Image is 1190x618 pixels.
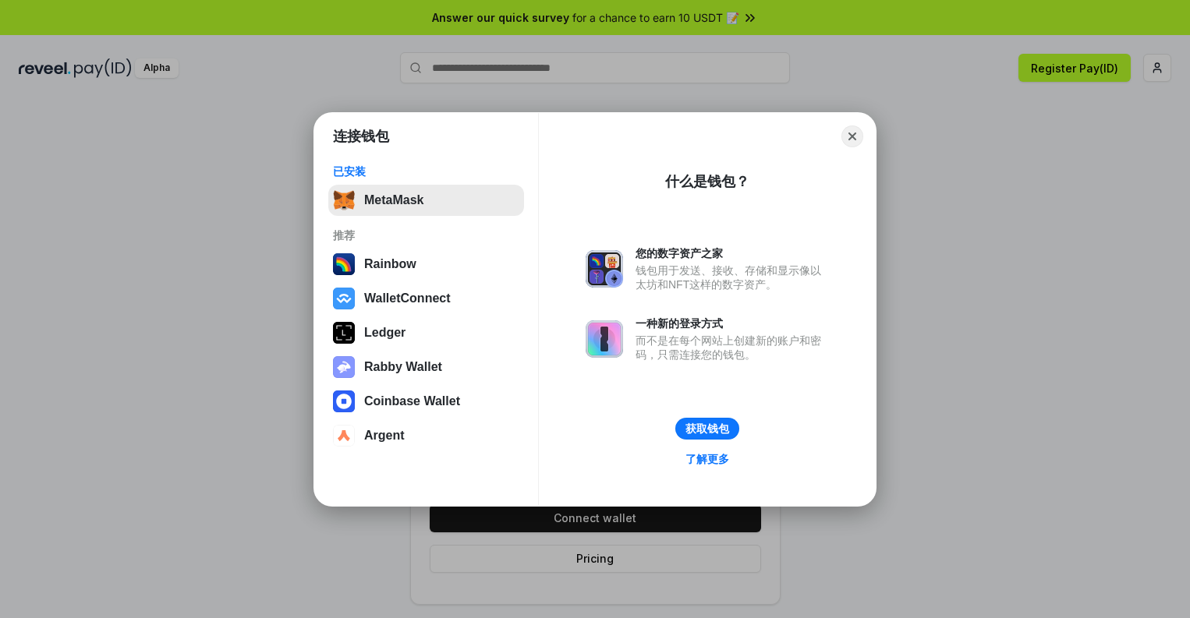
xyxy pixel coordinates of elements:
img: svg+xml,%3Csvg%20fill%3D%22none%22%20height%3D%2233%22%20viewBox%3D%220%200%2035%2033%22%20width%... [333,189,355,211]
img: svg+xml,%3Csvg%20width%3D%2228%22%20height%3D%2228%22%20viewBox%3D%220%200%2028%2028%22%20fill%3D... [333,390,355,412]
img: svg+xml,%3Csvg%20width%3D%22120%22%20height%3D%22120%22%20viewBox%3D%220%200%20120%20120%22%20fil... [333,253,355,275]
div: Ledger [364,326,406,340]
h1: 连接钱包 [333,127,389,146]
div: 您的数字资产之家 [636,246,829,260]
button: Close [841,125,863,147]
img: svg+xml,%3Csvg%20xmlns%3D%22http%3A%2F%2Fwww.w3.org%2F2000%2Fsvg%22%20fill%3D%22none%22%20viewBox... [333,356,355,378]
div: 推荐 [333,228,519,242]
div: 而不是在每个网站上创建新的账户和密码，只需连接您的钱包。 [636,334,829,362]
div: Rabby Wallet [364,360,442,374]
a: 了解更多 [676,449,738,469]
div: 一种新的登录方式 [636,316,829,330]
img: svg+xml,%3Csvg%20width%3D%2228%22%20height%3D%2228%22%20viewBox%3D%220%200%2028%2028%22%20fill%3D... [333,288,355,309]
button: WalletConnect [328,283,524,314]
div: Coinbase Wallet [364,394,460,408]
button: 获取钱包 [675,418,739,440]
div: 钱包用于发送、接收、存储和显示像以太坊和NFT这样的数字资产。 [636,263,829,291]
button: Argent [328,420,524,451]
div: Argent [364,429,405,443]
div: Rainbow [364,257,416,271]
div: 获取钱包 [685,422,729,436]
button: Rabby Wallet [328,351,524,383]
div: MetaMask [364,193,423,207]
button: Rainbow [328,249,524,280]
button: MetaMask [328,185,524,216]
div: 了解更多 [685,452,729,466]
div: WalletConnect [364,291,451,305]
div: 什么是钱包？ [665,172,749,191]
div: 已安装 [333,164,519,178]
img: svg+xml,%3Csvg%20xmlns%3D%22http%3A%2F%2Fwww.w3.org%2F2000%2Fsvg%22%20width%3D%2228%22%20height%3... [333,322,355,344]
img: svg+xml,%3Csvg%20xmlns%3D%22http%3A%2F%2Fwww.w3.org%2F2000%2Fsvg%22%20fill%3D%22none%22%20viewBox... [586,320,623,358]
button: Ledger [328,317,524,348]
img: svg+xml,%3Csvg%20xmlns%3D%22http%3A%2F%2Fwww.w3.org%2F2000%2Fsvg%22%20fill%3D%22none%22%20viewBox... [586,250,623,288]
button: Coinbase Wallet [328,386,524,417]
img: svg+xml,%3Csvg%20width%3D%2228%22%20height%3D%2228%22%20viewBox%3D%220%200%2028%2028%22%20fill%3D... [333,425,355,447]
